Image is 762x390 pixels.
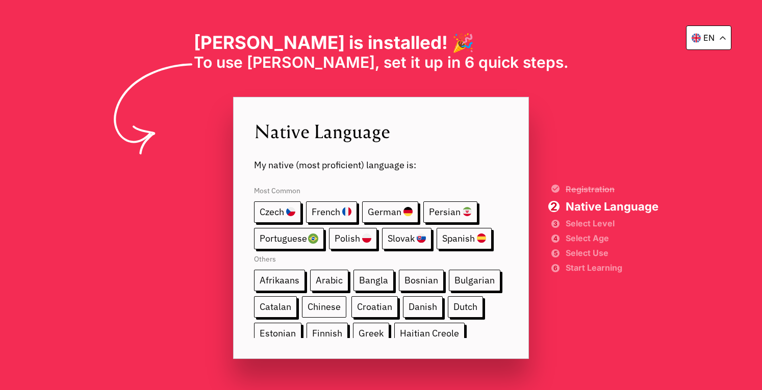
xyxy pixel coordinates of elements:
span: Danish [403,296,443,318]
span: Slovak [382,228,431,249]
span: Estonian [254,323,301,344]
span: Select Use [566,249,658,256]
span: Polish [329,228,377,249]
span: Most Common [254,176,508,201]
h1: [PERSON_NAME] is installed! 🎉 [194,32,569,53]
span: My native (most proficient) language is: [254,144,508,171]
p: en [703,33,715,43]
span: Bangla [353,270,394,291]
span: To use [PERSON_NAME], set it up in 6 quick steps. [194,53,569,71]
span: Greek [353,323,389,344]
span: Chinese [302,296,346,318]
span: Czech [254,201,301,223]
span: Registration [566,185,658,193]
span: Native Language [566,201,658,212]
span: Dutch [448,296,483,318]
span: Afrikaans [254,270,305,291]
span: Haitian Creole [394,323,465,344]
span: Persian [423,201,477,223]
span: German [362,201,418,223]
span: Bulgarian [449,270,500,291]
span: Arabic [310,270,348,291]
span: Bosnian [399,270,444,291]
span: Spanish [437,228,492,249]
span: Catalan [254,296,297,318]
span: Select Age [566,235,658,242]
span: Finnish [307,323,348,344]
span: Others [254,249,508,270]
span: Native Language [254,118,508,144]
span: Select Level [566,220,658,227]
span: Croatian [351,296,398,318]
span: Start Learning [566,264,658,271]
span: Portuguese [254,228,324,249]
span: French [306,201,357,223]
